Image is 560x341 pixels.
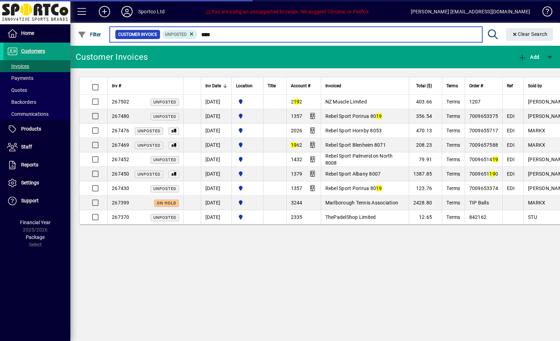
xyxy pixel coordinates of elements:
[4,60,70,72] a: Invoices
[236,82,253,90] span: Location
[4,108,70,120] a: Communications
[409,181,442,196] td: 123.76
[528,142,545,148] span: MARKX
[112,142,129,148] span: 267469
[268,82,276,90] span: Title
[236,112,259,120] span: Sportco Ltd Warehouse
[291,128,303,133] span: 2026
[21,198,39,203] span: Support
[268,82,282,90] div: Title
[376,113,382,119] em: 19
[506,28,553,41] button: Clear
[21,48,45,54] span: Customers
[409,167,442,181] td: 1387.85
[205,82,221,90] span: Inv Date
[325,99,367,105] span: NZ Muscle Limited
[325,214,376,220] span: ThePadelShop Limited
[201,196,231,210] td: [DATE]
[21,126,41,132] span: Products
[446,128,460,133] span: Terms
[7,87,27,93] span: Quotes
[112,185,129,191] span: 267430
[201,124,231,138] td: [DATE]
[116,5,138,18] button: Profile
[507,171,515,177] span: EDI
[469,142,498,148] span: 7009657588
[112,113,129,119] span: 267480
[409,95,442,109] td: 403.66
[409,124,442,138] td: 470.13
[409,152,442,167] td: 79.91
[507,82,519,90] div: Ref
[76,51,148,63] div: Customer Invoices
[469,171,498,177] span: 7009651 0
[537,1,551,24] a: Knowledge Base
[469,200,489,206] span: TIP Balls
[153,158,176,162] span: Unposted
[291,142,303,148] span: 62
[507,82,513,90] span: Ref
[78,32,101,37] span: Filter
[4,72,70,84] a: Payments
[201,138,231,152] td: [DATE]
[469,185,498,191] span: 7009653374
[291,200,303,206] span: 3244
[236,82,259,90] div: Location
[446,142,460,148] span: Terms
[21,162,38,168] span: Reports
[469,82,483,90] span: Order #
[112,128,129,133] span: 267476
[446,185,460,191] span: Terms
[446,200,460,206] span: Terms
[76,28,103,41] button: Filter
[205,82,227,90] div: Inv Date
[507,128,515,133] span: EDI
[413,82,439,90] div: Total ($)
[112,157,129,162] span: 267452
[20,220,51,225] span: Financial Year
[138,6,165,17] div: Sportco Ltd
[165,32,187,37] span: Unposted
[4,156,70,174] a: Reports
[201,95,231,109] td: [DATE]
[325,142,386,148] span: Rebel Sport Blenheim 8071
[409,138,442,152] td: 208.23
[4,120,70,138] a: Products
[112,200,129,206] span: 267399
[7,111,49,117] span: Communications
[153,187,176,191] span: Unposted
[236,127,259,134] span: Sportco Ltd Warehouse
[325,113,382,119] span: Rebel Sport Porirua 80
[409,210,442,224] td: 12.65
[201,167,231,181] td: [DATE]
[7,75,33,81] span: Payments
[93,5,116,18] button: Add
[291,185,303,191] span: 1357
[291,157,303,162] span: 1432
[201,152,231,167] td: [DATE]
[528,128,545,133] span: MARKX
[325,82,405,90] div: Invoiced
[325,185,382,191] span: Rebel Sport Porirua 80
[138,129,160,133] span: Unposted
[416,82,432,90] span: Total ($)
[446,171,460,177] span: Terms
[469,99,481,105] span: 1207
[21,30,34,36] span: Home
[21,180,39,185] span: Settings
[7,99,36,105] span: Backorders
[291,82,317,90] div: Account #
[236,141,259,149] span: Sportco Ltd Warehouse
[492,157,498,162] em: 19
[325,153,393,166] span: Rebel Sport Palmerston North 8008
[153,100,176,105] span: Unposted
[507,142,515,148] span: EDI
[291,142,297,148] em: 19
[112,82,179,90] div: Inv #
[157,201,176,206] span: On hold
[446,214,460,220] span: Terms
[528,214,537,220] span: STU
[4,192,70,210] a: Support
[291,113,303,119] span: 1357
[138,143,160,148] span: Unposted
